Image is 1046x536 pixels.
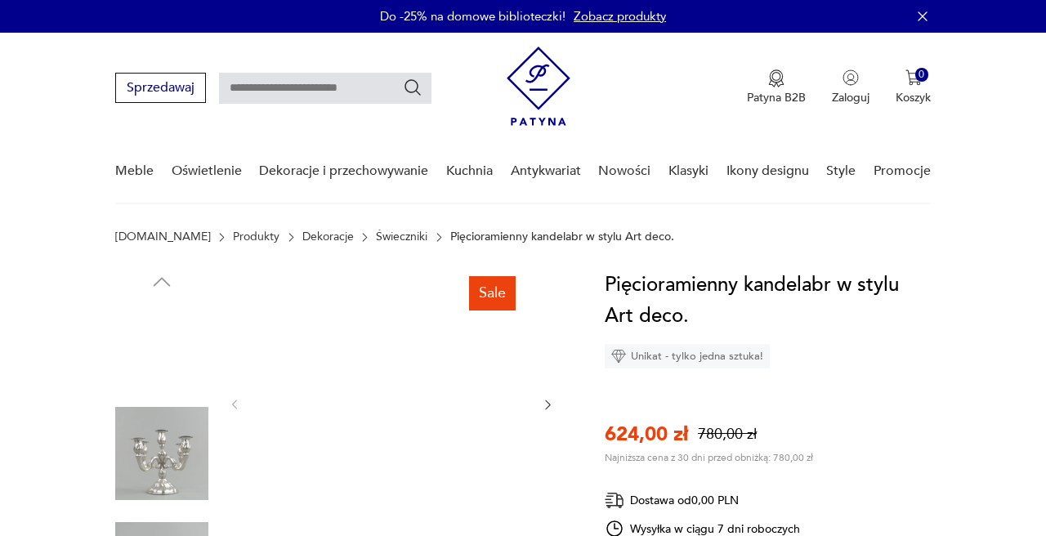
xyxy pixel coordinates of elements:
[115,407,208,500] img: Zdjęcie produktu Pięcioramienny kandelabr w stylu Art deco.
[896,69,931,105] button: 0Koszyk
[747,69,806,105] a: Ikona medaluPatyna B2B
[605,344,770,368] div: Unikat - tylko jedna sztuka!
[768,69,784,87] img: Ikona medalu
[450,230,674,243] p: Pięcioramienny kandelabr w stylu Art deco.
[605,451,813,464] p: Najniższa cena z 30 dni przed obniżką: 780,00 zł
[511,140,581,203] a: Antykwariat
[747,69,806,105] button: Patyna B2B
[380,8,565,25] p: Do -25% na domowe biblioteczki!
[605,490,801,511] div: Dostawa od 0,00 PLN
[747,90,806,105] p: Patyna B2B
[896,90,931,105] p: Koszyk
[605,270,931,332] h1: Pięcioramienny kandelabr w stylu Art deco.
[611,349,626,364] img: Ikona diamentu
[598,140,650,203] a: Nowości
[832,90,869,105] p: Zaloguj
[302,230,354,243] a: Dekoracje
[115,140,154,203] a: Meble
[874,140,931,203] a: Promocje
[843,69,859,86] img: Ikonka użytkownika
[233,230,279,243] a: Produkty
[905,69,922,86] img: Ikona koszyka
[726,140,809,203] a: Ikony designu
[832,69,869,105] button: Zaloguj
[376,230,427,243] a: Świeczniki
[605,421,688,448] p: 624,00 zł
[403,78,422,97] button: Szukaj
[698,424,757,444] p: 780,00 zł
[259,140,428,203] a: Dekoracje i przechowywanie
[574,8,666,25] a: Zobacz produkty
[172,140,242,203] a: Oświetlenie
[115,230,211,243] a: [DOMAIN_NAME]
[469,276,516,310] div: Sale
[446,140,493,203] a: Kuchnia
[115,302,208,395] img: Zdjęcie produktu Pięcioramienny kandelabr w stylu Art deco.
[668,140,709,203] a: Klasyki
[915,68,929,82] div: 0
[507,47,570,126] img: Patyna - sklep z meblami i dekoracjami vintage
[115,83,206,95] a: Sprzedawaj
[115,73,206,103] button: Sprzedawaj
[605,490,624,511] img: Ikona dostawy
[826,140,856,203] a: Style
